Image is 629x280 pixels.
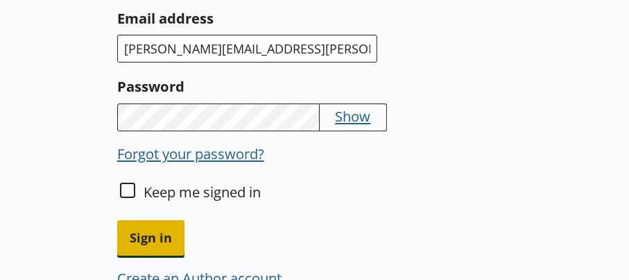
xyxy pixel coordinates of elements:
[117,220,184,256] button: Sign in
[117,75,575,97] label: Password
[117,144,264,163] button: Forgot your password?
[335,106,370,126] button: Show
[144,182,261,201] label: Keep me signed in
[117,7,575,29] label: Email address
